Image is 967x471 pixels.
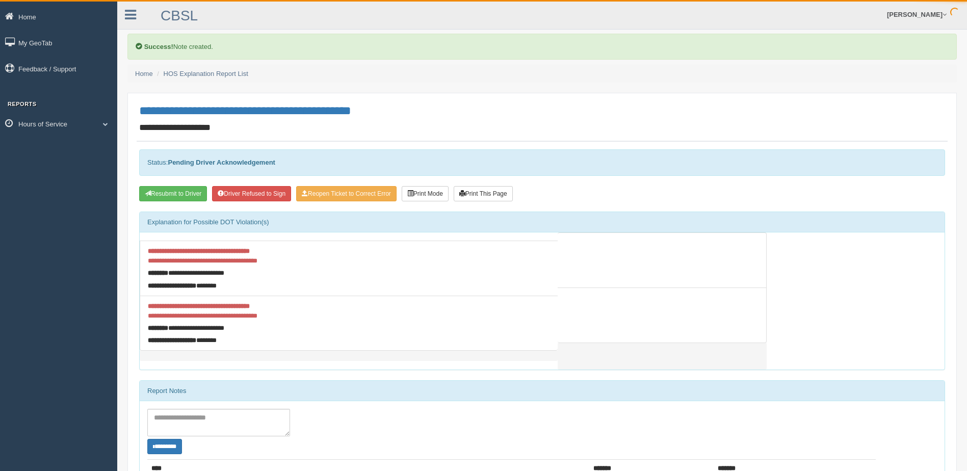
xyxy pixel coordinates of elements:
button: Print This Page [454,186,513,201]
div: Status: [139,149,945,175]
div: Report Notes [140,381,945,401]
div: Note created. [127,34,957,60]
b: Success! [144,43,173,50]
button: Reopen Ticket [296,186,397,201]
button: Resubmit To Driver [139,186,207,201]
a: CBSL [161,8,198,23]
strong: Pending Driver Acknowledgement [168,159,275,166]
button: Driver Refused to Sign [212,186,291,201]
div: Explanation for Possible DOT Violation(s) [140,212,945,232]
button: Change Filter Options [147,439,182,454]
a: Home [135,70,153,77]
button: Print Mode [402,186,449,201]
a: HOS Explanation Report List [164,70,248,77]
